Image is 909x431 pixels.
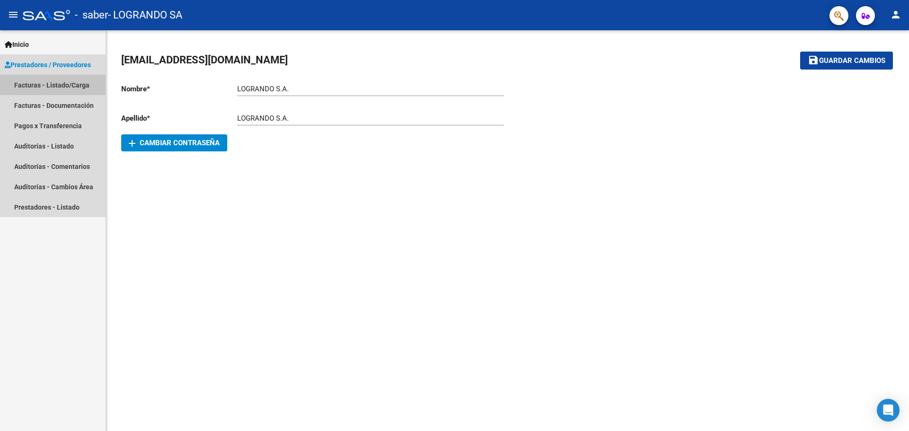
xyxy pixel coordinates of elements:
p: Apellido [121,113,237,123]
mat-icon: save [808,54,819,66]
span: - saber [75,5,108,26]
mat-icon: menu [8,9,19,20]
mat-icon: add [126,138,138,149]
p: Nombre [121,84,237,94]
span: Cambiar Contraseña [129,139,220,147]
span: Prestadores / Proveedores [5,60,91,70]
button: Guardar cambios [800,52,893,69]
button: Cambiar Contraseña [121,134,227,151]
span: [EMAIL_ADDRESS][DOMAIN_NAME] [121,54,288,66]
span: - LOGRANDO SA [108,5,182,26]
span: Inicio [5,39,29,50]
span: Guardar cambios [819,57,885,65]
mat-icon: person [890,9,901,20]
div: Open Intercom Messenger [877,399,900,422]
